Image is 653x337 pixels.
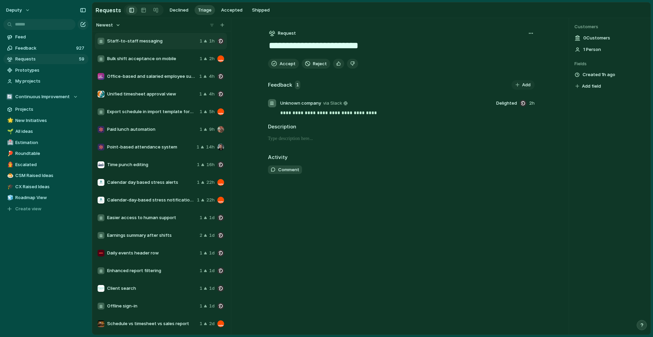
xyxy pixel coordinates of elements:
span: 2h [529,100,535,107]
a: 🏓Roundtable [3,148,88,159]
button: Accept [268,59,299,69]
button: 🧊 [6,194,13,201]
span: 1d [209,267,215,274]
button: Newest [95,21,121,30]
span: All ideas [15,128,86,135]
button: 🌱 [6,128,13,135]
div: 👨‍🚒 [7,161,12,168]
a: via Slack [322,99,349,107]
div: 🎓 [7,183,12,191]
div: 🌟 [7,117,12,124]
a: Prototypes [3,65,88,75]
span: Feedback [15,45,74,52]
span: CX Raised Ideas [15,183,86,190]
span: 1 [200,320,202,327]
span: 1 [199,73,202,80]
span: Office-based and salaried employee support [107,73,197,80]
span: Accepted [221,7,242,14]
span: Delighted [496,100,517,107]
span: Triage [198,7,212,14]
span: 927 [76,45,86,52]
a: 👨‍🚒Escalated [3,160,88,170]
span: 1d [209,232,215,239]
span: 1 [197,161,200,168]
a: 🧊Roadmap View [3,193,88,203]
span: 1 [200,250,202,256]
span: Daily events header row [107,250,197,256]
span: Schedule vs timesheet vs sales report [107,320,197,327]
span: Enhanced report filtering [107,267,197,274]
span: Continuous Improvement [15,93,70,100]
span: 4h [209,91,215,97]
span: Feed [15,34,86,40]
button: Shipped [249,5,273,15]
span: 1 [199,91,202,97]
span: 2d [209,320,215,327]
span: New Initiatives [15,117,86,124]
span: My projects [15,78,86,85]
span: Customers [574,23,645,30]
h2: Activity [268,154,288,161]
span: Fields [574,60,645,67]
span: Paid lunch automation [107,126,197,133]
span: Roundtable [15,150,86,157]
span: Add [522,82,531,88]
span: 1 [200,108,202,115]
span: Requests [15,56,77,63]
button: 🏥 [6,139,13,146]
span: deputy [6,7,22,14]
div: 🏓 [7,150,12,158]
button: Comment [268,165,302,174]
span: 1 [200,38,202,45]
span: 9h [209,126,215,133]
div: 🏥 [7,139,12,146]
span: Created 1h ago [583,71,615,78]
span: Offline sign-in [107,303,197,309]
h2: Requests [96,6,121,14]
span: 1d [209,214,215,221]
span: 1 [200,214,202,221]
button: 🌟 [6,117,13,124]
span: Escalated [15,161,86,168]
span: 1 [200,55,202,62]
button: Create view [3,204,88,214]
h2: Feedback [268,81,292,89]
span: Reject [313,60,327,67]
div: 🌱All ideas [3,126,88,137]
button: Accepted [218,5,246,15]
a: 🏥Estimation [3,138,88,148]
span: Bulk shift acceptance on mobile [107,55,197,62]
span: Roadmap View [15,194,86,201]
span: 1 [295,81,300,89]
button: Reject [302,59,330,69]
span: 1 Person [583,46,601,53]
span: CSM Raised Ideas [15,172,86,179]
a: 🌟New Initiatives [3,116,88,126]
span: 1 [200,303,202,309]
span: Prototypes [15,67,86,74]
a: 🎓CX Raised Ideas [3,182,88,192]
span: 1h [209,38,215,45]
span: 1 [200,285,202,292]
span: Staff-to-staff messaging [107,38,197,45]
span: 59 [79,56,86,63]
div: 🌱 [7,128,12,136]
button: 🔄Continuous Improvement [3,92,88,102]
button: Request [268,29,297,38]
span: Calendar day based stress alerts [107,179,194,186]
button: 👨‍🚒 [6,161,13,168]
span: 1 [197,179,200,186]
span: Request [278,30,296,37]
span: 1 [200,126,202,133]
a: My projects [3,76,88,86]
span: Add field [582,83,601,90]
div: 🧊 [7,194,12,202]
div: 🔄 [6,93,13,100]
span: Create view [15,206,41,212]
span: Newest [96,22,113,29]
span: Earnings summary after shifts [107,232,197,239]
button: deputy [3,5,34,16]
